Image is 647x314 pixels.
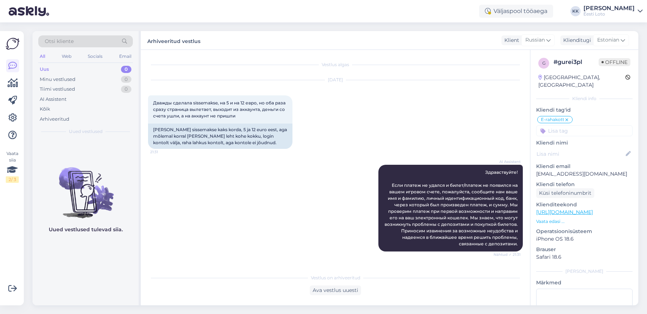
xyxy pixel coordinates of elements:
div: All [38,52,47,61]
span: Offline [599,58,630,66]
span: E-rahakott [541,117,564,122]
div: Kliendi info [536,95,633,102]
div: AI Assistent [40,96,66,103]
p: Kliendi nimi [536,139,633,147]
div: Küsi telefoninumbrit [536,188,594,198]
div: Ava vestlus uuesti [310,285,361,295]
div: KK [570,6,581,16]
span: Дважды сделала sissemakse, на 5 и на 12 евро, но оба раза сразу страница вылетает, выходит из акк... [153,100,287,119]
div: Socials [86,52,104,61]
div: Eesti Loto [583,11,635,17]
div: [PERSON_NAME] sissemakse kaks korda, 5 ja 12 euro eest, aga mõlemal korral [PERSON_NAME] leht koh... [148,124,292,149]
span: AI Assistent [494,159,521,164]
div: 0 [121,76,131,83]
div: Vestlus algas [148,61,523,68]
div: [DATE] [148,77,523,83]
p: Klienditeekond [536,201,633,208]
p: Märkmed [536,279,633,287]
p: Brauser [536,246,633,253]
div: [PERSON_NAME] [583,5,635,11]
input: Lisa nimi [537,150,624,158]
div: 2 / 3 [6,176,19,183]
div: Web [60,52,73,61]
div: Uus [40,66,49,73]
span: Russian [525,36,545,44]
p: Uued vestlused tulevad siia. [49,226,123,233]
a: [PERSON_NAME]Eesti Loto [583,5,643,17]
div: Väljaspool tööaega [479,5,553,18]
div: Email [118,52,133,61]
p: [EMAIL_ADDRESS][DOMAIN_NAME] [536,170,633,178]
p: Operatsioonisüsteem [536,228,633,235]
a: [URL][DOMAIN_NAME] [536,209,593,215]
p: Kliendi telefon [536,181,633,188]
div: 0 [121,66,131,73]
span: Otsi kliente [45,38,74,45]
p: Kliendi tag'id [536,106,633,114]
div: Vaata siia [6,150,19,183]
span: g [542,60,546,66]
img: Askly Logo [6,37,19,51]
div: Arhiveeritud [40,116,69,123]
p: iPhone OS 18.6 [536,235,633,243]
img: No chats [32,154,139,219]
span: Vestlus on arhiveeritud [311,275,360,281]
div: [PERSON_NAME] [536,268,633,275]
span: Uued vestlused [69,128,103,135]
div: Klient [501,36,519,44]
span: Estonian [597,36,619,44]
div: 0 [121,86,131,93]
span: Nähtud ✓ 21:31 [494,252,521,257]
p: Vaata edasi ... [536,218,633,225]
span: 21:31 [150,149,177,155]
p: Safari 18.6 [536,253,633,261]
div: Minu vestlused [40,76,75,83]
p: Kliendi email [536,163,633,170]
label: Arhiveeritud vestlus [147,35,200,45]
div: [GEOGRAPHIC_DATA], [GEOGRAPHIC_DATA] [538,74,625,89]
div: Kõik [40,106,50,113]
input: Lisa tag [536,125,633,136]
div: Tiimi vestlused [40,86,75,93]
div: Klienditugi [560,36,591,44]
div: # gurei3pl [553,58,599,66]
